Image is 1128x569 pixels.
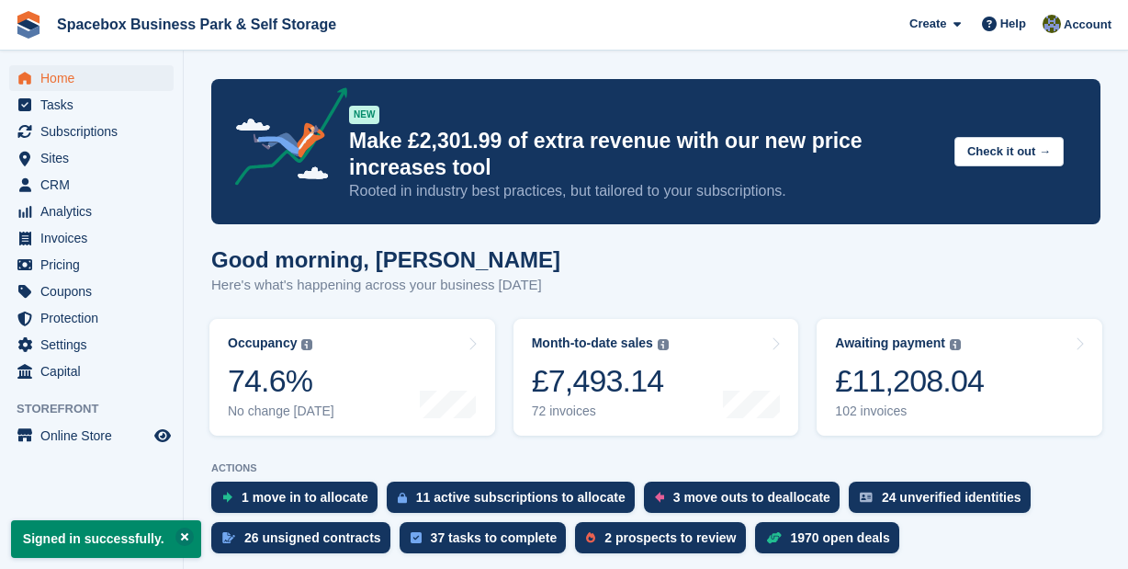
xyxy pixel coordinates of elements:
img: contract_signature_icon-13c848040528278c33f63329250d36e43548de30e8caae1d1a13099fd9432cc5.svg [222,532,235,543]
a: Spacebox Business Park & Self Storage [50,9,344,40]
img: move_ins_to_allocate_icon-fdf77a2bb77ea45bf5b3d319d69a93e2d87916cf1d5bf7949dd705db3b84f3ca.svg [222,492,232,503]
div: 37 tasks to complete [431,530,558,545]
div: 3 move outs to deallocate [673,490,830,505]
div: 2 prospects to review [604,530,736,545]
div: 26 unsigned contracts [244,530,381,545]
div: Month-to-date sales [532,336,653,351]
a: menu [9,279,174,304]
a: menu [9,225,174,251]
img: icon-info-grey-7440780725fd019a000dd9b08b2336e03edf1995a4989e88bcd33f0948082b44.svg [658,339,669,350]
a: menu [9,423,174,449]
span: Analytics [40,199,151,224]
a: menu [9,252,174,278]
img: sahil [1043,15,1061,33]
img: active_subscription_to_allocate_icon-d502201f5373d7db506a760aba3b589e785aa758c864c3986d89f69b8ff3... [398,492,407,504]
a: 26 unsigned contracts [211,522,400,563]
a: 1970 open deals [755,522,908,563]
a: menu [9,332,174,358]
div: 1 move in to allocate [242,490,368,505]
p: Make £2,301.99 of extra revenue with our new price increases tool [349,128,940,181]
img: icon-info-grey-7440780725fd019a000dd9b08b2336e03edf1995a4989e88bcd33f0948082b44.svg [950,339,961,350]
span: Protection [40,305,151,331]
a: menu [9,358,174,384]
a: menu [9,65,174,91]
div: £11,208.04 [835,362,984,400]
span: Sites [40,145,151,171]
a: menu [9,119,174,144]
img: prospect-51fa495bee0391a8d652442698ab0144808aea92771e9ea1ae160a38d050c398.svg [586,532,595,543]
a: Occupancy 74.6% No change [DATE] [209,319,495,436]
div: No change [DATE] [228,404,334,419]
img: price-adjustments-announcement-icon-8257ccfd72463d97f412b2fc003d46551f7dbcb40ab6d574587a9cd5c0d94... [220,87,348,192]
a: menu [9,305,174,331]
div: 102 invoices [835,404,984,419]
p: Signed in successfully. [11,520,201,558]
a: menu [9,145,174,171]
a: 37 tasks to complete [400,522,576,563]
div: 72 invoices [532,404,669,419]
span: Home [40,65,151,91]
a: 3 move outs to deallocate [644,482,849,522]
a: 2 prospects to review [575,522,754,563]
a: 24 unverified identities [849,482,1040,522]
a: Awaiting payment £11,208.04 102 invoices [817,319,1102,436]
img: stora-icon-8386f47178a22dfd0bd8f6a31ec36ba5ce8667c1dd55bd0f319d3a0aa187defe.svg [15,11,42,39]
span: Account [1064,16,1111,34]
span: CRM [40,172,151,198]
p: Here's what's happening across your business [DATE] [211,275,560,296]
a: Preview store [152,425,174,447]
p: ACTIONS [211,462,1100,474]
a: 11 active subscriptions to allocate [387,482,644,522]
div: 1970 open deals [791,530,890,545]
img: task-75834270c22a3079a89374b754ae025e5fb1db73e45f91037f5363f120a921f8.svg [411,532,422,543]
div: NEW [349,106,379,124]
span: Coupons [40,279,151,304]
span: Settings [40,332,151,358]
p: Rooted in industry best practices, but tailored to your subscriptions. [349,181,940,201]
div: 24 unverified identities [882,490,1021,505]
div: 11 active subscriptions to allocate [416,490,626,505]
a: 1 move in to allocate [211,482,387,522]
span: Pricing [40,252,151,278]
span: Tasks [40,92,151,118]
h1: Good morning, [PERSON_NAME] [211,247,560,272]
img: verify_identity-adf6edd0f0f0b5bbfe63781bf79b02c33cf7c696d77639b501bdc392416b5a36.svg [860,492,873,503]
span: Subscriptions [40,119,151,144]
img: deal-1b604bf984904fb50ccaf53a9ad4b4a5d6e5aea283cecdc64d6e3604feb123c2.svg [766,531,782,544]
img: icon-info-grey-7440780725fd019a000dd9b08b2336e03edf1995a4989e88bcd33f0948082b44.svg [301,339,312,350]
span: Capital [40,358,151,384]
div: Awaiting payment [835,336,945,351]
a: Month-to-date sales £7,493.14 72 invoices [513,319,799,436]
img: move_outs_to_deallocate_icon-f764333ba52eb49d3ac5e1228854f67142a1ed5810a6f6cc68b1a99e826820c5.svg [655,492,664,503]
a: menu [9,199,174,224]
button: Check it out → [954,137,1064,167]
a: menu [9,92,174,118]
span: Invoices [40,225,151,251]
div: 74.6% [228,362,334,400]
a: menu [9,172,174,198]
span: Storefront [17,400,183,418]
div: Occupancy [228,336,297,351]
div: £7,493.14 [532,362,669,400]
span: Online Store [40,423,151,449]
span: Create [909,15,946,33]
span: Help [1000,15,1026,33]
